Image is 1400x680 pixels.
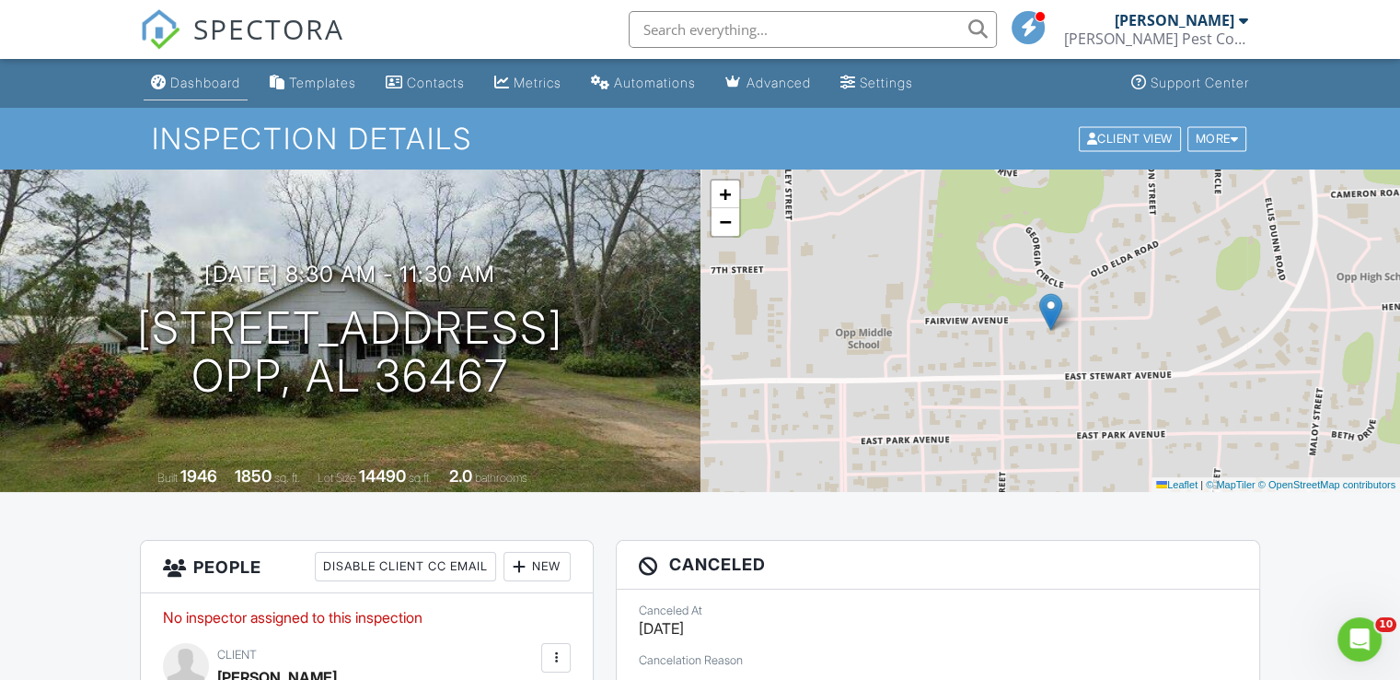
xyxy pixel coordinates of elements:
a: SPECTORA [140,25,344,64]
a: Leaflet [1156,479,1198,490]
a: Templates [262,66,364,100]
div: Cancelation Reason [639,653,1237,668]
div: Client View [1079,126,1181,151]
div: 1850 [235,466,272,486]
a: Support Center [1124,66,1256,100]
a: Client View [1077,131,1186,145]
div: Support Center [1151,75,1249,90]
span: sq. ft. [274,471,300,485]
span: Lot Size [318,471,356,485]
span: − [719,210,731,233]
div: Templates [289,75,356,90]
h3: Canceled [617,541,1259,589]
h3: People [141,541,593,593]
div: 14490 [359,466,406,486]
div: [PERSON_NAME] [1115,11,1234,29]
div: Contacts [407,75,465,90]
div: Dashboard [170,75,240,90]
span: Built [157,471,178,485]
span: | [1200,479,1203,490]
a: © OpenStreetMap contributors [1258,479,1395,490]
a: © MapTiler [1206,479,1255,490]
a: Zoom out [712,208,739,236]
span: + [719,182,731,205]
div: Automations [614,75,696,90]
input: Search everything... [629,11,997,48]
h1: Inspection Details [152,123,1248,155]
span: SPECTORA [193,9,344,48]
a: Settings [833,66,920,100]
h3: [DATE] 8:30 am - 11:30 am [204,262,495,287]
a: Advanced [718,66,818,100]
div: More [1187,126,1247,151]
div: 2.0 [449,466,472,486]
div: Metrics [514,75,561,90]
span: 10 [1375,617,1396,632]
p: No inspector assigned to this inspection [163,607,571,627]
img: Marker [1039,293,1062,331]
div: 1946 [180,466,217,486]
a: Metrics [487,66,569,100]
div: Advanced [746,75,811,90]
div: Canceled At [639,604,1237,618]
span: bathrooms [475,471,527,485]
a: Zoom in [712,181,739,208]
h1: [STREET_ADDRESS] Opp, AL 36467 [137,304,563,402]
div: Phillips Pest Control Inc. [1064,29,1248,48]
a: Automations (Basic) [584,66,703,100]
a: Dashboard [144,66,248,100]
div: Settings [860,75,913,90]
span: Client [217,648,257,662]
p: [DATE] [639,618,1237,639]
iframe: Intercom live chat [1337,617,1382,662]
img: The Best Home Inspection Software - Spectora [140,9,180,50]
div: Disable Client CC Email [315,552,496,581]
span: sq.ft. [409,471,432,485]
a: Contacts [378,66,472,100]
div: New [503,552,571,581]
